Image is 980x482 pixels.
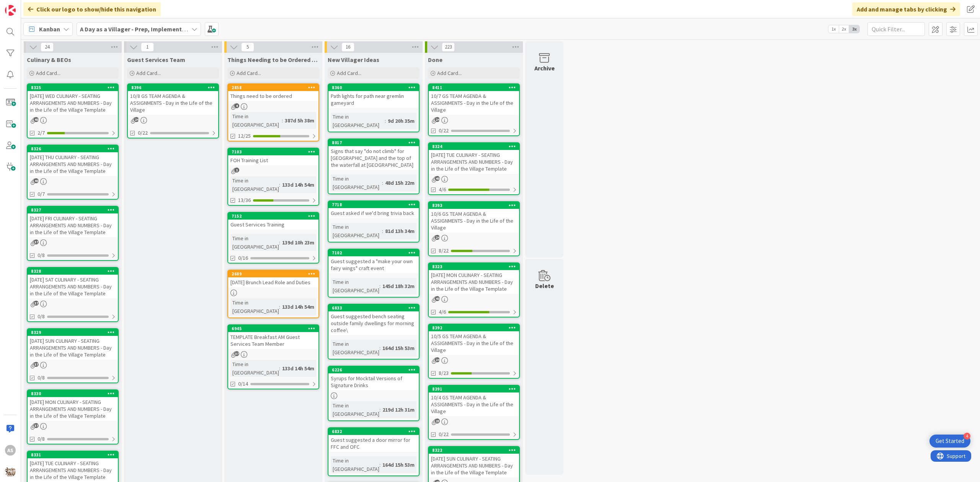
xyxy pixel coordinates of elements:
[328,249,419,256] div: 7102
[341,42,354,52] span: 16
[238,132,251,140] span: 12/25
[38,435,45,443] span: 0/8
[328,428,419,435] div: 6832
[31,391,118,396] div: 8330
[439,127,449,135] span: 0/22
[432,144,519,149] div: 8324
[228,220,318,230] div: Guest Services Training
[429,143,519,150] div: 8324
[5,466,16,477] img: avatar
[331,174,382,191] div: Time in [GEOGRAPHIC_DATA]
[439,247,449,255] span: 8/22
[23,2,161,16] div: Click our logo to show/hide this navigation
[228,270,318,287] div: 2689[DATE] Brunch Lead Role and Duties
[331,112,385,129] div: Time in [GEOGRAPHIC_DATA]
[328,201,419,218] div: 7718Guest asked if we'd bring trivia back
[282,116,283,125] span: :
[228,155,318,165] div: FOH Training List
[328,201,419,208] div: 7718
[80,25,217,33] b: A Day as a Villager - Prep, Implement and Execute
[332,140,419,145] div: 8017
[429,202,519,233] div: 839310/6 GS TEAM AGENDA & ASSIGNMENTS - Day in the Life of the Village
[328,139,419,170] div: 8017Signs that say "do not climb" for [GEOGRAPHIC_DATA] and the top of the waterfall at [GEOGRAPH...
[228,213,318,230] div: 7152Guest Services Training
[383,227,416,235] div: 81d 13h 34m
[279,238,280,247] span: :
[280,181,316,189] div: 133d 14h 54m
[432,386,519,392] div: 8391
[228,325,318,332] div: 6945
[28,390,118,397] div: 8330
[429,447,519,454] div: 8322
[128,84,218,91] div: 8396
[429,454,519,477] div: [DATE] SUN CULINARY - SEATING ARRANGEMENTS AND NUMBERS - Day in the Life of the Village Template
[381,282,416,290] div: 145d 18h 32m
[228,213,318,220] div: 7152
[328,305,419,311] div: 6833
[28,145,118,152] div: 8326
[332,202,419,207] div: 7718
[5,445,16,456] div: AS
[328,84,419,91] div: 8360
[429,209,519,233] div: 10/6 GS TEAM AGENDA & ASSIGNMENTS - Day in the Life of the Village
[429,324,519,355] div: 839210/5 GS TEAM AGENDA & ASSIGNMENTS - Day in the Life of the Village
[28,268,118,275] div: 8328
[28,275,118,298] div: [DATE] SAT CULINARY - SEATING ARRANGEMENTS AND NUMBERS - Day in the Life of the Village Template
[279,181,280,189] span: :
[228,148,318,155] div: 7103
[337,70,361,77] span: Add Card...
[328,84,419,108] div: 8360Path lights for path near gremlin gameyard
[228,332,318,349] div: TEMPLATE Breakfast AM Guest Services Team Member
[332,367,419,373] div: 6226
[331,401,379,418] div: Time in [GEOGRAPHIC_DATA]
[432,264,519,269] div: 8323
[28,268,118,298] div: 8328[DATE] SAT CULINARY - SEATING ARRANGEMENTS AND NUMBERS - Day in the Life of the Village Template
[429,386,519,392] div: 8391
[28,329,118,336] div: 8329
[331,456,379,473] div: Time in [GEOGRAPHIC_DATA]
[379,461,381,469] span: :
[34,301,39,306] span: 37
[435,296,440,301] span: 40
[437,70,462,77] span: Add Card...
[28,84,118,115] div: 8325[DATE] WED CULINARY - SEATING ARRANGEMENTS AND NUMBERS - Day in the Life of the Village Template
[136,70,161,77] span: Add Card...
[36,70,60,77] span: Add Card...
[38,190,45,198] span: 0/7
[238,196,251,204] span: 13/36
[429,270,519,294] div: [DATE] MON CULINARY - SEATING ARRANGEMENTS AND NUMBERS - Day in the Life of the Village Template
[435,235,440,240] span: 24
[27,56,71,64] span: Culinary & BEOs
[34,239,39,244] span: 37
[328,428,419,452] div: 6832Guest suggested a door mirror for FFC and OFC
[237,70,261,77] span: Add Card...
[128,84,218,115] div: 839610/8 GS TEAM AGENDA & ASSIGNMENTS - Day in the Life of the Village
[849,25,859,33] span: 3x
[328,311,419,335] div: Guest suggested bench seating outside family dwellings for morning coffee\
[429,202,519,209] div: 8393
[429,386,519,416] div: 839110/4 GS TEAM AGENDA & ASSIGNMENTS - Day in the Life of the Village
[28,84,118,91] div: 8325
[31,207,118,213] div: 8327
[429,392,519,416] div: 10/4 GS TEAM AGENDA & ASSIGNMENTS - Day in the Life of the Village
[332,250,419,256] div: 7102
[230,234,279,251] div: Time in [GEOGRAPHIC_DATA]
[28,458,118,482] div: [DATE] TUE CULINARY - SEATING ARRANGEMENTS AND NUMBERS - Day in the Life of the Village Template
[241,42,254,52] span: 5
[435,176,440,181] span: 40
[31,452,118,458] div: 8331
[328,305,419,335] div: 6833Guest suggested bench seating outside family dwellings for morning coffee\
[230,298,279,315] div: Time in [GEOGRAPHIC_DATA]
[964,433,970,440] div: 4
[34,117,39,122] span: 40
[34,362,39,367] span: 37
[127,56,185,64] span: Guest Services Team
[328,366,419,373] div: 6226
[28,329,118,360] div: 8329[DATE] SUN CULINARY - SEATING ARRANGEMENTS AND NUMBERS - Day in the Life of the Village Template
[279,364,280,373] span: :
[28,336,118,360] div: [DATE] SUN CULINARY - SEATING ARRANGEMENTS AND NUMBERS - Day in the Life of the Village Template
[232,326,318,331] div: 6945
[230,360,279,377] div: Time in [GEOGRAPHIC_DATA]
[379,344,381,352] span: :
[227,56,319,64] span: Things Needing to be Ordered - PUT IN CARD, Don't make new card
